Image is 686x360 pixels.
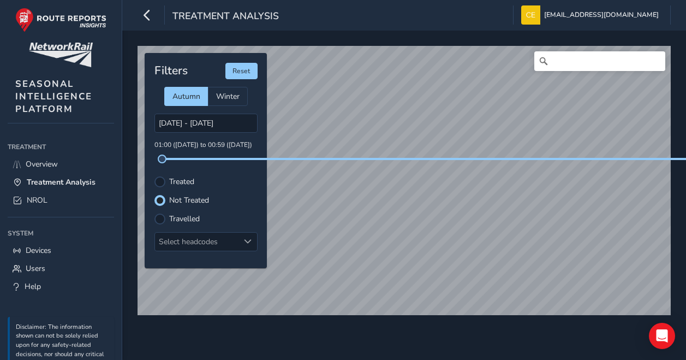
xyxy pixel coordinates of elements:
span: Winter [216,91,240,102]
button: Reset [225,63,258,79]
div: Treatment [8,139,114,155]
a: Users [8,259,114,278]
a: Help [8,278,114,296]
span: Treatment Analysis [172,9,279,25]
a: NROL [8,191,114,209]
label: Not Treated [169,197,209,204]
a: Overview [8,155,114,173]
span: Users [26,263,45,274]
p: 01:00 ([DATE]) to 00:59 ([DATE]) [154,140,258,150]
div: System [8,225,114,241]
span: Devices [26,245,51,256]
div: Autumn [164,87,208,106]
label: Treated [169,178,194,186]
img: customer logo [29,43,93,67]
span: NROL [27,195,47,205]
span: Overview [26,159,58,169]
img: diamond-layout [521,5,540,25]
div: Select headcodes [155,233,239,251]
div: Open Intercom Messenger [649,323,675,349]
span: Autumn [172,91,200,102]
canvas: Map [138,46,671,323]
a: Treatment Analysis [8,173,114,191]
a: Devices [8,241,114,259]
span: [EMAIL_ADDRESS][DOMAIN_NAME] [544,5,659,25]
span: Help [25,281,41,292]
button: [EMAIL_ADDRESS][DOMAIN_NAME] [521,5,663,25]
input: Search [534,51,665,71]
h4: Filters [154,64,188,78]
img: rr logo [15,8,106,32]
label: Travelled [169,215,200,223]
span: SEASONAL INTELLIGENCE PLATFORM [15,78,92,115]
span: Treatment Analysis [27,177,96,187]
div: Winter [208,87,248,106]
